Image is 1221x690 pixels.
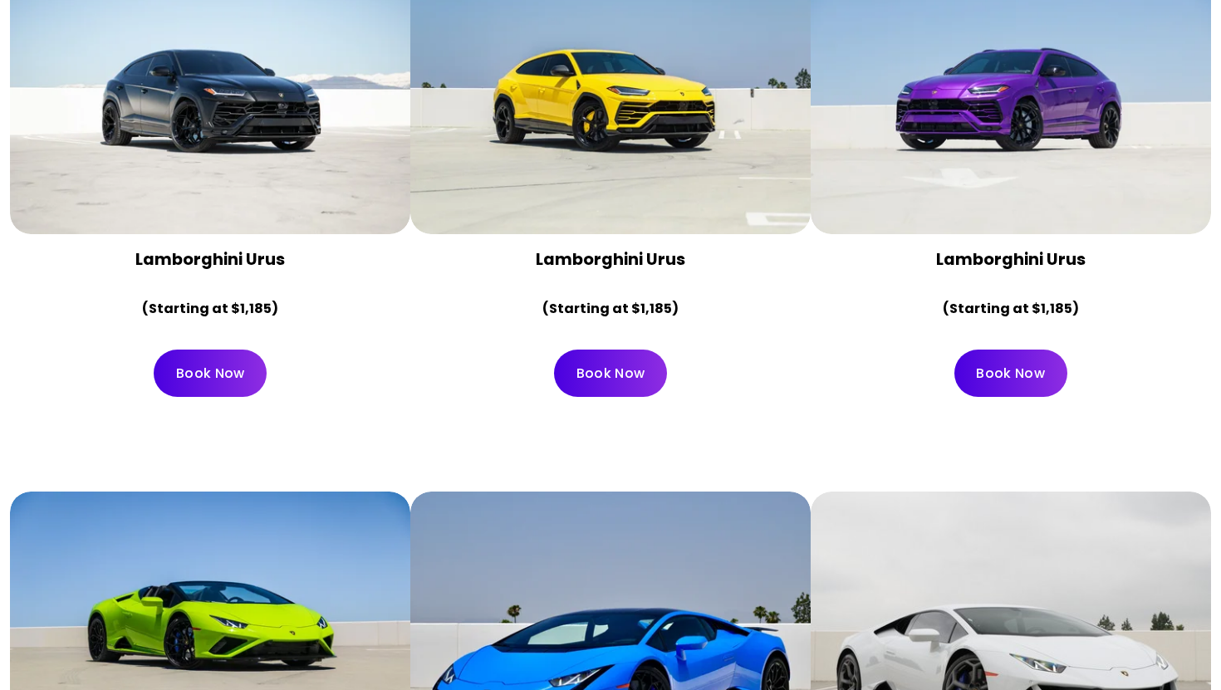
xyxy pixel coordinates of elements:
strong: Lamborghini Urus [936,248,1086,271]
strong: (Starting at $1,185) [142,299,278,318]
a: Book Now [154,350,267,397]
strong: Lamborghini Urus [536,248,685,271]
strong: (Starting at $1,185) [943,299,1079,318]
a: Book Now [554,350,667,397]
strong: Lamborghini Urus [135,248,285,271]
strong: (Starting at $1,185) [542,299,679,318]
a: Book Now [954,350,1067,397]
